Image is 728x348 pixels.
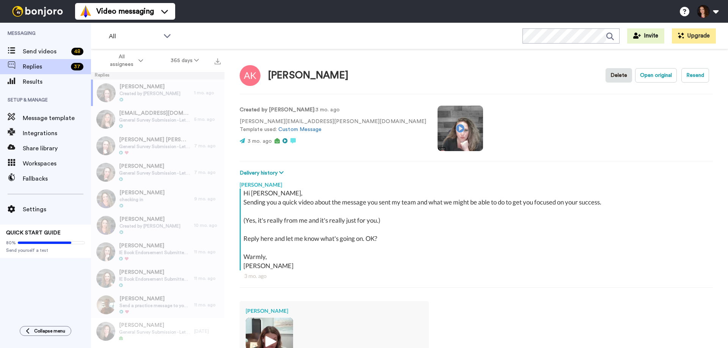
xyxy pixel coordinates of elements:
[157,54,213,67] button: 365 days
[119,250,190,256] span: IE Book Endorsement Submitted - Thank them!
[243,189,711,270] div: Hi [PERSON_NAME], Sending you a quick video about the message you sent my team and what we might ...
[97,83,116,102] img: 34f06117-a621-49d2-b28f-c0557567208b-thumb.jpg
[91,133,224,159] a: [PERSON_NAME] [PERSON_NAME]General Survey Submission - Lets Help!!7 mo. ago
[194,249,221,255] div: 11 mo. ago
[91,265,224,292] a: [PERSON_NAME]IE Book Endorsement Submitted - Thank them!11 mo. ago
[119,109,190,117] span: [EMAIL_ADDRESS][DOMAIN_NAME]
[23,174,91,183] span: Fallbacks
[119,83,180,91] span: [PERSON_NAME]
[23,205,91,214] span: Settings
[91,292,224,318] a: [PERSON_NAME]Send a practice message to yourself11 mo. ago
[119,189,165,197] span: [PERSON_NAME]
[119,215,180,223] span: [PERSON_NAME]
[71,63,83,70] div: 37
[119,170,190,176] span: General Survey Submission - Lets Help!
[93,50,157,71] button: All assignees
[244,272,708,280] div: 3 mo. ago
[194,90,221,96] div: 1 mo. ago
[23,129,91,138] span: Integrations
[194,169,221,175] div: 7 mo. ago
[278,127,322,132] a: Custom Message
[194,196,221,202] div: 9 mo. ago
[240,177,713,189] div: [PERSON_NAME]
[97,216,116,235] img: 455611c6-435c-469b-aa98-4de0df470803-thumb.jpg
[119,162,190,170] span: [PERSON_NAME]
[194,143,221,149] div: 7 mo. ago
[91,106,224,133] a: [EMAIL_ADDRESS][DOMAIN_NAME]General Survey Submission - Lets Help!!5 mo. ago
[6,240,16,246] span: 80%
[681,68,709,83] button: Resend
[97,295,116,314] img: 94ff571d-5cc8-4713-b57f-e019651325d7-thumb.jpg
[635,68,677,83] button: Open original
[6,230,61,236] span: QUICK START GUIDE
[96,269,115,288] img: af35aa7f-0218-4d4b-8b44-f9454be11e49-thumb.jpg
[119,329,190,335] span: General Survey Submission - Lets Help!!
[23,62,68,71] span: Replies
[119,268,190,276] span: [PERSON_NAME]
[119,91,180,97] span: Created by [PERSON_NAME]
[6,247,85,253] span: Send yourself a test
[246,307,423,315] div: [PERSON_NAME]
[240,106,426,114] p: : 3 mo. ago
[91,239,224,265] a: [PERSON_NAME]IE Book Endorsement Submitted - Thank them!11 mo. ago
[240,107,314,112] strong: Created by [PERSON_NAME]
[23,47,68,56] span: Send videos
[97,189,116,208] img: 644ad360-486e-44a3-8006-c57e4ee4c487-thumb.jpg
[119,321,190,329] span: [PERSON_NAME]
[194,275,221,281] div: 11 mo. ago
[23,159,91,168] span: Workspaces
[91,186,224,212] a: [PERSON_NAME]checking in9 mo. ago
[606,68,632,83] button: Delete
[23,77,91,86] span: Results
[23,114,91,123] span: Message template
[240,169,286,177] button: Delivery history
[240,65,260,86] img: Image of Alexis Kuhne
[240,118,426,134] p: [PERSON_NAME][EMAIL_ADDRESS][PERSON_NAME][DOMAIN_NAME] Template used:
[215,58,221,64] img: export.svg
[119,144,190,150] span: General Survey Submission - Lets Help!!
[672,28,716,44] button: Upgrade
[91,72,224,80] div: Replies
[119,276,190,282] span: IE Book Endorsement Submitted - Thank them!
[212,55,223,66] button: Export all results that match these filters now.
[194,328,221,334] div: [DATE]
[119,295,190,303] span: [PERSON_NAME]
[34,328,65,334] span: Collapse menu
[91,318,224,345] a: [PERSON_NAME]General Survey Submission - Lets Help!![DATE]
[96,136,115,155] img: bc9967fe-f9ae-4c4c-a3c8-7cb0f3e9f1e1-thumb.jpg
[248,139,272,144] span: 3 mo. ago
[106,53,137,68] span: All assignees
[80,5,92,17] img: vm-color.svg
[194,116,221,122] div: 5 mo. ago
[91,80,224,106] a: [PERSON_NAME]Created by [PERSON_NAME]1 mo. ago
[119,197,165,203] span: checking in
[96,110,115,129] img: 24544e15-8f6d-4047-bd5a-cc9f7085cea6-thumb.jpg
[96,322,115,341] img: 4fb369e6-0856-48e2-bde8-97e2558a6980-thumb.jpg
[9,6,66,17] img: bj-logo-header-white.svg
[71,48,83,55] div: 48
[91,159,224,186] a: [PERSON_NAME]General Survey Submission - Lets Help!7 mo. ago
[20,326,71,336] button: Collapse menu
[109,32,160,41] span: All
[91,212,224,239] a: [PERSON_NAME]Created by [PERSON_NAME]10 mo. ago
[627,28,664,44] button: Invite
[119,117,190,123] span: General Survey Submission - Lets Help!!
[119,242,190,250] span: [PERSON_NAME]
[23,144,91,153] span: Share library
[119,136,190,144] span: [PERSON_NAME] [PERSON_NAME]
[119,223,180,229] span: Created by [PERSON_NAME]
[96,6,154,17] span: Video messaging
[268,70,348,81] div: [PERSON_NAME]
[194,222,221,228] div: 10 mo. ago
[119,303,190,309] span: Send a practice message to yourself
[194,302,221,308] div: 11 mo. ago
[96,242,115,261] img: 5d99dd3d-64f4-4c30-8a67-2f7d24a700a2-thumb.jpg
[96,163,115,182] img: f54c9262-52b0-4b8a-a428-e7a9e69a8f6d-thumb.jpg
